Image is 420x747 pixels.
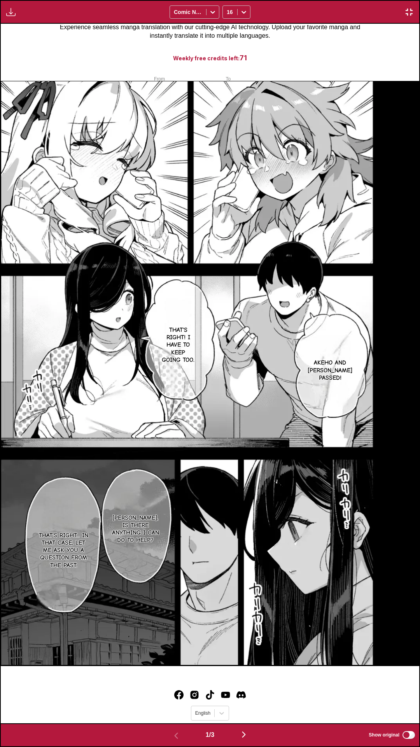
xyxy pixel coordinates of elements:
[402,731,415,739] input: Show original
[171,731,181,740] img: Previous page
[304,358,356,383] p: Akeho and [PERSON_NAME] passed!
[369,732,399,738] span: Show original
[160,325,196,365] p: That's right! I have to keep going too.
[206,731,214,738] span: 1 / 3
[108,513,163,546] p: [PERSON_NAME], is there anything I can do to help?
[239,730,248,739] img: Next page
[37,530,90,571] p: That's right... In that case, let me ask you a question from the past.
[6,7,16,17] img: Download translated images
[1,81,419,666] img: Manga Panel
